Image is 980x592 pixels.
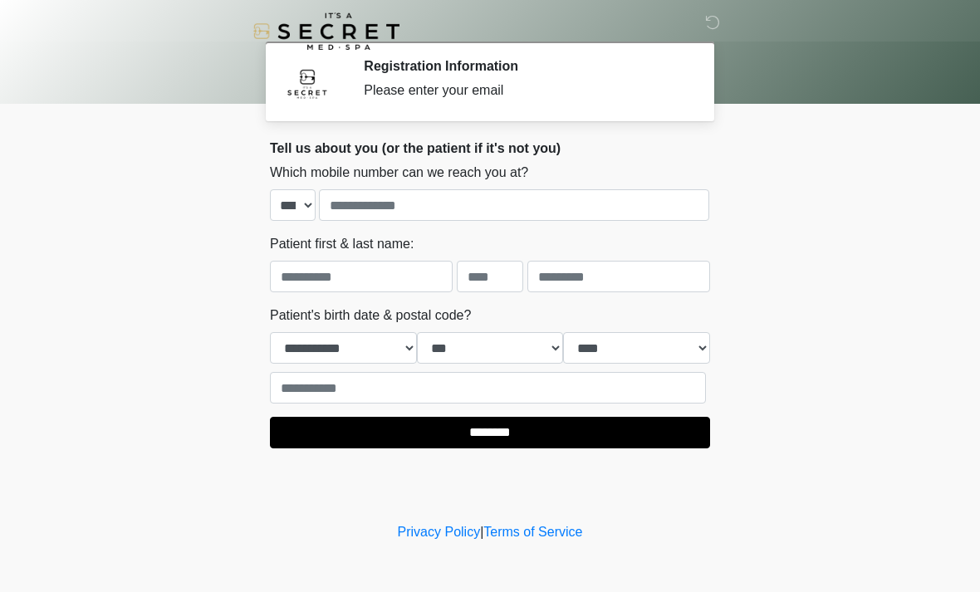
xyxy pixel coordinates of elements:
[282,58,332,108] img: Agent Avatar
[398,525,481,539] a: Privacy Policy
[364,58,685,74] h2: Registration Information
[270,306,471,325] label: Patient's birth date & postal code?
[483,525,582,539] a: Terms of Service
[253,12,399,50] img: It's A Secret Med Spa Logo
[480,525,483,539] a: |
[270,163,528,183] label: Which mobile number can we reach you at?
[270,140,710,156] h2: Tell us about you (or the patient if it's not you)
[364,81,685,100] div: Please enter your email
[270,234,414,254] label: Patient first & last name:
